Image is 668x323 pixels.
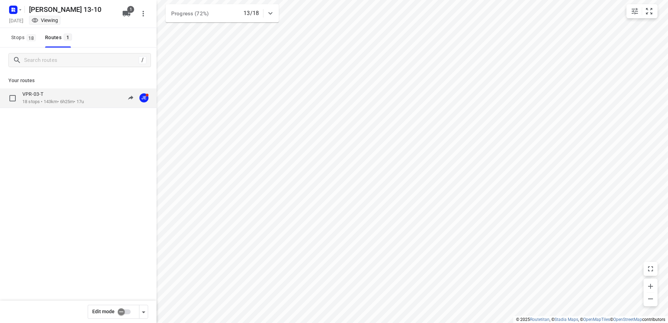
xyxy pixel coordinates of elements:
[516,317,665,322] li: © 2025 , © , © © contributors
[45,33,74,42] div: Routes
[139,307,148,316] div: Driver app settings
[8,77,148,84] p: Your routes
[27,34,36,41] span: 18
[244,9,259,17] p: 13/18
[642,4,656,18] button: Fit zoom
[24,55,139,66] input: Search routes
[127,6,134,13] span: 1
[530,317,550,322] a: Routetitan
[11,33,38,42] span: Stops
[124,91,138,105] button: Send to driver
[166,4,279,22] div: Progress (72%)13/18
[6,91,20,105] span: Select
[31,17,58,24] div: You are currently in view mode. To make any changes, go to edit project.
[136,7,150,21] button: More
[139,56,146,64] div: /
[171,10,209,17] span: Progress (72%)
[626,4,658,18] div: small contained button group
[22,91,48,97] p: VPR-03-T
[554,317,578,322] a: Stadia Maps
[613,317,642,322] a: OpenStreetMap
[64,34,72,41] span: 1
[92,309,115,314] span: Edit mode
[628,4,642,18] button: Map settings
[583,317,610,322] a: OpenMapTiles
[22,99,84,105] p: 18 stops • 143km • 6h25m • 17u
[119,7,133,21] button: 1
